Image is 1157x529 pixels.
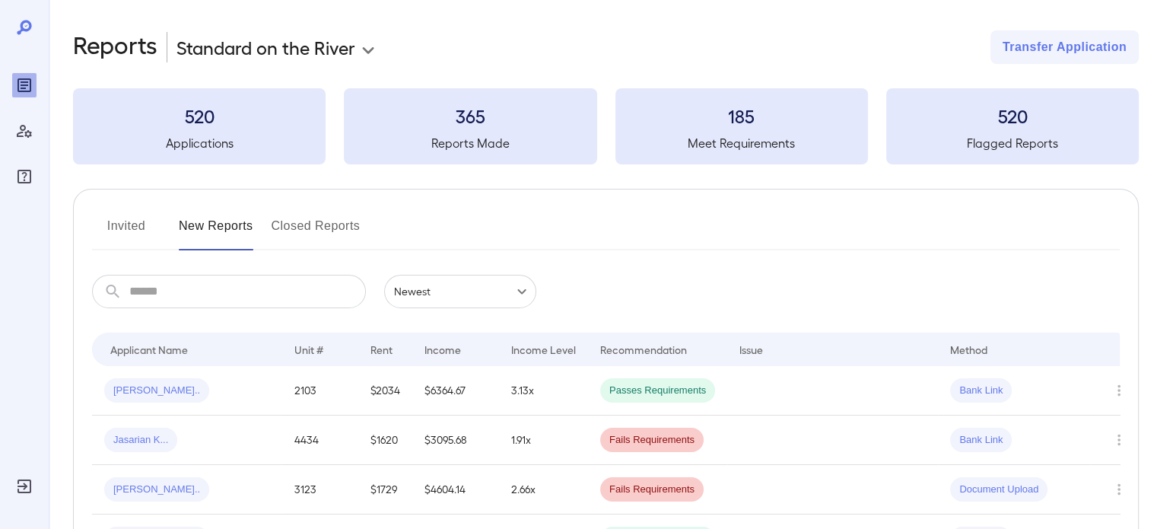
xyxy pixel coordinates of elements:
[179,214,253,250] button: New Reports
[739,340,764,359] div: Issue
[950,340,987,359] div: Method
[600,384,715,398] span: Passes Requirements
[282,465,358,515] td: 3123
[499,366,588,416] td: 3.13x
[1107,477,1131,502] button: Row Actions
[176,35,355,59] p: Standard on the River
[499,465,588,515] td: 2.66x
[358,416,412,465] td: $1620
[424,340,461,359] div: Income
[12,73,37,97] div: Reports
[104,384,209,398] span: [PERSON_NAME]..
[412,416,499,465] td: $3095.68
[1107,378,1131,403] button: Row Actions
[92,214,161,250] button: Invited
[73,30,157,64] h2: Reports
[73,88,1139,164] summary: 520Applications365Reports Made185Meet Requirements520Flagged Reports
[272,214,361,250] button: Closed Reports
[412,366,499,416] td: $6364.67
[990,30,1139,64] button: Transfer Application
[282,416,358,465] td: 4434
[886,104,1139,128] h3: 520
[344,104,596,128] h3: 365
[615,104,868,128] h3: 185
[615,134,868,152] h5: Meet Requirements
[12,119,37,143] div: Manage Users
[344,134,596,152] h5: Reports Made
[511,340,576,359] div: Income Level
[412,465,499,515] td: $4604.14
[104,433,177,448] span: Jasarian K...
[950,483,1047,497] span: Document Upload
[358,465,412,515] td: $1729
[110,340,188,359] div: Applicant Name
[600,340,687,359] div: Recommendation
[950,433,1012,448] span: Bank Link
[950,384,1012,398] span: Bank Link
[384,275,536,308] div: Newest
[294,340,323,359] div: Unit #
[12,164,37,189] div: FAQ
[1107,428,1131,452] button: Row Actions
[73,134,326,152] h5: Applications
[370,340,395,359] div: Rent
[886,134,1139,152] h5: Flagged Reports
[282,366,358,416] td: 2103
[600,483,704,497] span: Fails Requirements
[499,416,588,465] td: 1.91x
[73,104,326,128] h3: 520
[12,474,37,499] div: Log Out
[600,433,704,448] span: Fails Requirements
[358,366,412,416] td: $2034
[104,483,209,497] span: [PERSON_NAME]..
